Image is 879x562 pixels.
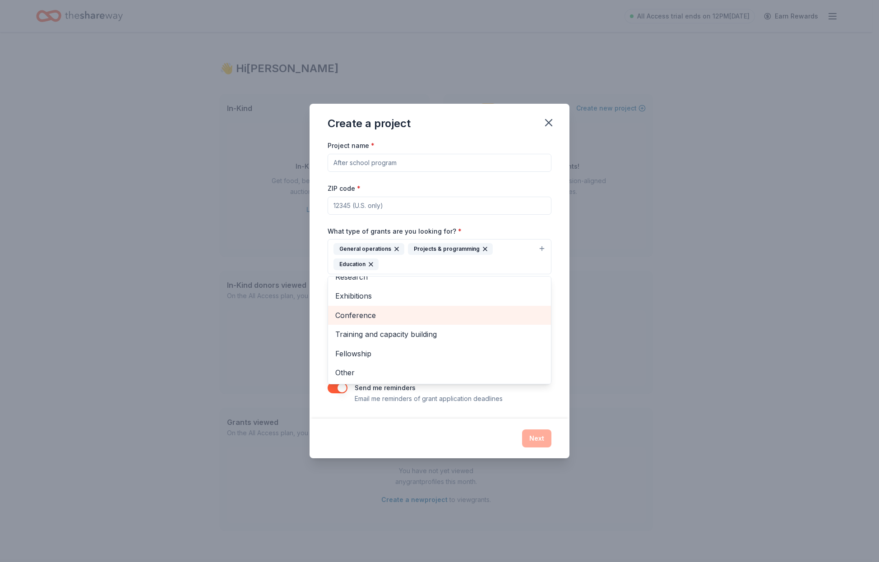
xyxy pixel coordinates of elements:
span: Exhibitions [335,290,544,302]
div: General operations [333,243,404,255]
span: Research [335,271,544,283]
span: Conference [335,309,544,321]
div: Education [333,258,379,270]
button: General operationsProjects & programmingEducation [328,239,551,274]
div: General operationsProjects & programmingEducation [328,276,551,384]
div: Projects & programming [408,243,493,255]
span: Training and capacity building [335,328,544,340]
span: Fellowship [335,348,544,359]
span: Other [335,367,544,378]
